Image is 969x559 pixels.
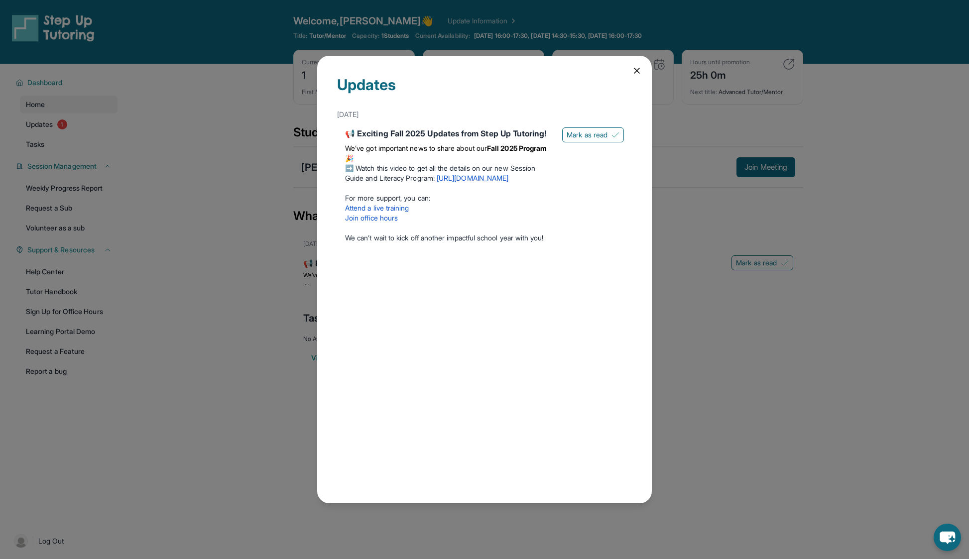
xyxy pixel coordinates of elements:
[345,163,554,183] p: ➡️ Watch this video to get all the details on our new Session Guide and Literacy Program:
[345,127,554,139] div: 📢 Exciting Fall 2025 Updates from Step Up Tutoring!
[345,204,409,212] a: Attend a live training
[345,154,354,162] span: 🎉
[345,214,398,222] a: Join office hours
[345,194,430,202] span: For more support, you can:
[487,144,546,152] strong: Fall 2025 Program
[345,233,554,243] p: We can’t wait to kick off another impactful school year with you!
[567,130,607,140] span: Mark as read
[562,127,624,142] button: Mark as read
[337,76,632,106] div: Updates
[437,174,508,182] a: [URL][DOMAIN_NAME]
[345,144,487,152] span: We’ve got important news to share about our
[337,106,632,123] div: [DATE]
[611,131,619,139] img: Mark as read
[934,524,961,551] button: chat-button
